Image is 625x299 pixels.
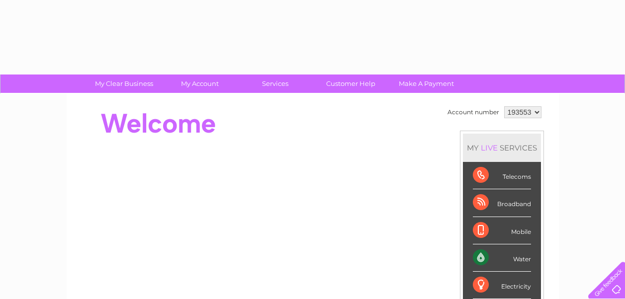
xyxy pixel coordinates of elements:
div: Telecoms [473,162,531,189]
td: Account number [445,104,502,121]
div: LIVE [479,143,500,152]
a: Customer Help [310,75,392,93]
a: Make A Payment [385,75,467,93]
div: Broadband [473,189,531,217]
a: My Account [159,75,241,93]
a: Services [234,75,316,93]
div: Mobile [473,217,531,244]
div: Water [473,244,531,272]
div: MY SERVICES [463,134,541,162]
a: My Clear Business [83,75,165,93]
div: Electricity [473,272,531,299]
